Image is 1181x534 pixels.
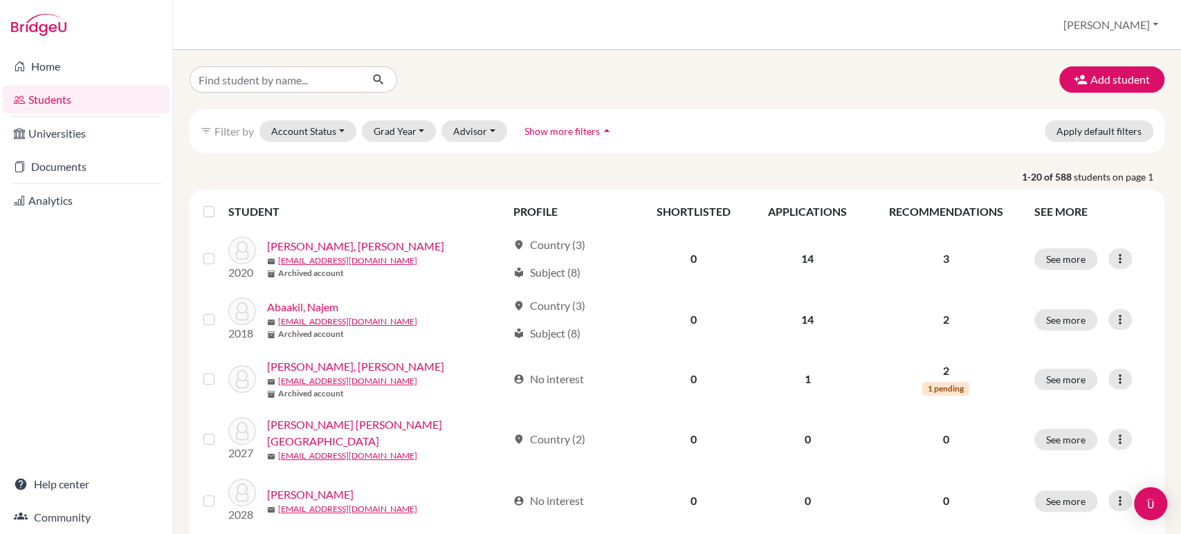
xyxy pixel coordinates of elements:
[513,371,584,387] div: No interest
[1057,12,1164,38] button: [PERSON_NAME]
[267,238,444,255] a: [PERSON_NAME], [PERSON_NAME]
[228,264,256,281] p: 2020
[1134,487,1167,520] div: Open Intercom Messenger
[267,358,444,375] a: [PERSON_NAME], [PERSON_NAME]
[267,390,275,398] span: inventory_2
[1059,66,1164,93] button: Add student
[874,362,1018,379] p: 2
[1034,490,1097,512] button: See more
[267,331,275,339] span: inventory_2
[513,300,524,311] span: location_on
[267,270,275,278] span: inventory_2
[513,264,580,281] div: Subject (8)
[513,434,524,445] span: location_on
[513,495,524,506] span: account_circle
[513,431,585,448] div: Country (2)
[3,53,170,80] a: Home
[749,195,866,228] th: APPLICATIONS
[749,470,866,531] td: 0
[749,228,866,289] td: 14
[874,250,1018,267] p: 3
[267,486,354,503] a: [PERSON_NAME]
[513,267,524,278] span: local_library
[600,124,614,138] i: arrow_drop_up
[513,237,585,253] div: Country (3)
[228,479,256,506] img: Abolfadl, Mohamed
[267,299,338,315] a: Abaakil, Najem
[749,289,866,350] td: 14
[3,187,170,214] a: Analytics
[1034,309,1097,331] button: See more
[267,506,275,514] span: mail
[874,311,1018,328] p: 2
[638,408,749,470] td: 0
[441,120,507,142] button: Advisor
[638,289,749,350] td: 0
[278,315,417,328] a: [EMAIL_ADDRESS][DOMAIN_NAME]
[1034,369,1097,390] button: See more
[638,350,749,408] td: 0
[3,120,170,147] a: Universities
[922,382,969,396] span: 1 pending
[513,239,524,250] span: location_on
[228,417,256,445] img: Abello Lopez, Santiago
[505,195,638,228] th: PROFILE
[3,504,170,531] a: Community
[749,350,866,408] td: 1
[638,228,749,289] td: 0
[513,325,580,342] div: Subject (8)
[513,328,524,339] span: local_library
[1034,248,1097,270] button: See more
[259,120,356,142] button: Account Status
[267,416,507,450] a: [PERSON_NAME] [PERSON_NAME][GEOGRAPHIC_DATA]
[278,387,344,400] b: Archived account
[1074,169,1164,184] span: students on page 1
[3,470,170,498] a: Help center
[874,431,1018,448] p: 0
[267,452,275,461] span: mail
[362,120,437,142] button: Grad Year
[1045,120,1153,142] button: Apply default filters
[638,195,749,228] th: SHORTLISTED
[278,450,417,462] a: [EMAIL_ADDRESS][DOMAIN_NAME]
[228,297,256,325] img: Abaakil, Najem
[874,492,1018,509] p: 0
[749,408,866,470] td: 0
[1022,169,1074,184] strong: 1-20 of 588
[201,125,212,136] i: filter_list
[1034,429,1097,450] button: See more
[228,325,256,342] p: 2018
[513,374,524,385] span: account_circle
[513,492,584,509] div: No interest
[866,195,1026,228] th: RECOMMENDATIONS
[1026,195,1159,228] th: SEE MORE
[513,120,625,142] button: Show more filtersarrow_drop_up
[278,267,344,279] b: Archived account
[267,318,275,326] span: mail
[278,255,417,267] a: [EMAIL_ADDRESS][DOMAIN_NAME]
[214,125,254,138] span: Filter by
[513,297,585,314] div: Country (3)
[190,66,361,93] input: Find student by name...
[228,195,505,228] th: STUDENT
[228,445,256,461] p: 2027
[278,328,344,340] b: Archived account
[524,125,600,137] span: Show more filters
[278,503,417,515] a: [EMAIL_ADDRESS][DOMAIN_NAME]
[267,257,275,266] span: mail
[11,14,66,36] img: Bridge-U
[278,375,417,387] a: [EMAIL_ADDRESS][DOMAIN_NAME]
[228,237,256,264] img: Abaakil, Ahmed Yassine
[228,506,256,523] p: 2028
[228,365,256,393] img: Abdullah Hamed, Hind
[3,86,170,113] a: Students
[638,470,749,531] td: 0
[3,153,170,181] a: Documents
[267,378,275,386] span: mail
